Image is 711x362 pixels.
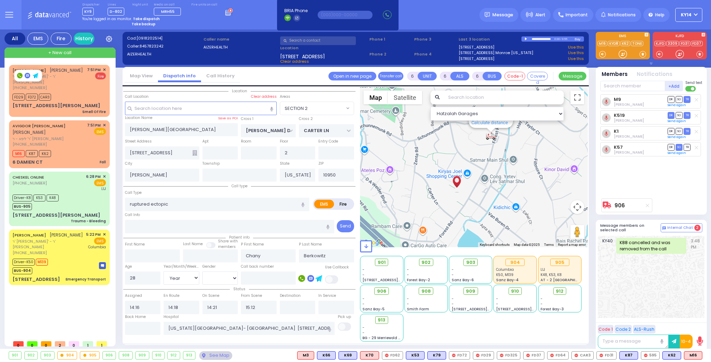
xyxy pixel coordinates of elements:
[505,259,525,266] div: 904
[280,293,301,299] label: Destination
[608,41,620,46] a: KYD8
[492,11,513,18] span: Message
[684,112,691,119] span: TR
[541,277,592,283] span: AT - 2 [GEOGRAPHIC_DATA]
[568,44,584,50] a: Use this
[619,351,638,360] div: BLS
[94,238,106,244] span: EMS
[140,43,164,49] span: 8457823242
[459,44,494,50] a: [STREET_ADDRESS]
[94,128,106,135] span: EMS
[12,276,60,283] div: [STREET_ADDRESS]
[614,325,632,334] button: Code 2
[614,129,619,134] a: K1
[575,354,578,357] img: red-radio-icon.svg
[12,239,84,250] span: ר' [PERSON_NAME]' - ר' [PERSON_NAME]
[500,354,503,357] img: red-radio-icon.svg
[679,41,690,46] a: FD31
[328,72,376,80] a: Open in new page
[25,352,38,359] div: 902
[631,41,643,46] a: TONE
[676,144,683,150] span: SO
[86,174,101,179] span: 6:28 PM
[676,128,683,135] span: SO
[665,81,683,91] button: +Add
[12,250,47,256] span: [PHONE_NUMBER]
[633,325,655,334] button: ALS-Rush
[26,94,38,101] span: FD72
[694,225,701,231] span: 2
[192,150,197,156] span: Other building occupants
[362,277,428,283] span: [STREET_ADDRESS][PERSON_NAME]
[168,352,180,359] div: 912
[459,56,494,62] a: [STREET_ADDRESS]
[407,272,409,277] span: -
[668,135,686,139] a: Send again
[280,45,367,51] label: Location
[280,59,309,64] span: Clear address
[668,151,686,155] a: Send again
[318,11,373,19] input: (000)000-00000
[132,21,156,27] strong: Take backup
[421,288,431,295] span: 908
[41,341,51,346] span: 0
[103,352,116,359] div: 906
[575,36,584,42] div: Bay
[50,232,83,238] span: [PERSON_NAME]
[125,139,152,144] label: Street Address
[614,203,625,208] a: 906
[334,200,353,208] label: Fire
[55,341,65,346] span: 2
[535,12,545,18] span: Alert
[407,267,409,272] span: -
[39,150,51,157] span: K62
[666,41,679,46] a: 3309
[69,341,79,346] span: 0
[125,72,158,79] a: Map View
[338,314,351,320] label: Pick up
[202,293,219,299] label: On Scene
[154,3,183,7] label: Medic on call
[602,70,628,78] button: Members
[662,351,681,360] div: BLS
[614,118,644,123] span: Aron Spielman
[550,259,569,266] div: 905
[471,120,508,125] a: Calculate distance
[676,112,683,119] span: SO
[164,322,335,335] input: Search hospital
[241,139,251,144] label: Room
[668,144,675,150] span: DR
[12,203,32,210] span: BUS-905
[12,74,85,85] span: ר' [PERSON_NAME]' - ר' [PERSON_NAME]
[600,354,603,357] img: red-radio-icon.svg
[12,159,43,166] div: 6 DAMIEN CT
[125,102,277,115] input: Search location here
[136,35,162,41] span: [0918202514]
[668,96,675,103] span: DR
[541,301,543,307] span: -
[541,272,562,277] span: K48, K53, K8
[668,119,686,123] a: Send again
[444,90,564,104] input: Search location
[496,267,514,272] span: Columbia
[202,139,209,144] label: Apt
[12,212,100,219] div: [STREET_ADDRESS][PERSON_NAME]
[127,43,201,49] label: Caller:
[452,301,454,307] span: -
[655,12,664,18] span: Help
[125,190,142,196] label: Call Type
[466,259,475,266] span: 903
[556,288,563,295] span: 912
[600,81,665,91] input: Search member
[377,288,386,295] span: 906
[47,195,59,201] span: K48
[526,354,530,357] img: red-radio-icon.svg
[127,51,201,57] label: AIZERHEALTH
[218,244,236,249] span: members
[602,238,616,254] span: KY40
[566,12,588,18] span: Important
[541,267,545,272] span: LIJ
[12,141,47,147] span: [PHONE_NUMBER]
[378,72,403,80] button: Transfer call
[684,351,702,360] div: ALS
